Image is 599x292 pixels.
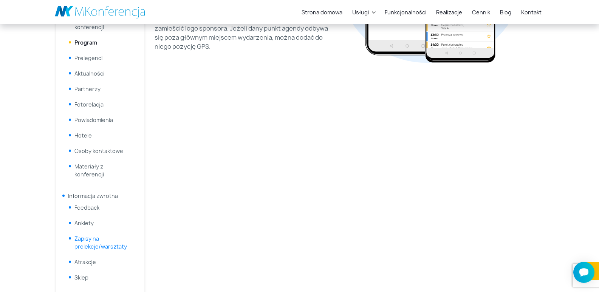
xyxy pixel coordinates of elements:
[74,70,104,77] a: Aktualności
[74,85,101,93] a: Partnerzy
[74,147,123,154] a: Osoby kontaktowe
[382,5,429,19] a: Funkcjonalności
[349,5,372,19] a: Usługi
[74,132,92,139] a: Hotele
[573,262,594,283] iframe: Smartsupp widget button
[74,54,102,62] a: Prelegenci
[68,192,118,199] a: Informacja zwrotna
[497,5,514,19] a: Blog
[155,15,333,51] p: Dodatkowo, do prelekcji można podpiąć ankietę lub zamieścić logo sponsora. Jeżeli dany punkt agen...
[433,5,465,19] a: Realizacje
[74,274,88,281] a: Sklep
[299,5,345,19] a: Strona domowa
[518,5,545,19] a: Kontakt
[74,204,99,211] a: Feedback
[74,116,113,124] a: Powiadomienia
[74,163,104,178] a: Materiały z konferencji
[74,235,127,250] a: Zapisy na prelekcje/warsztaty
[469,5,493,19] a: Cennik
[74,39,97,46] a: Program
[74,258,96,266] a: Atrakcje
[74,219,94,227] a: Ankiety
[74,101,104,108] a: Fotorelacja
